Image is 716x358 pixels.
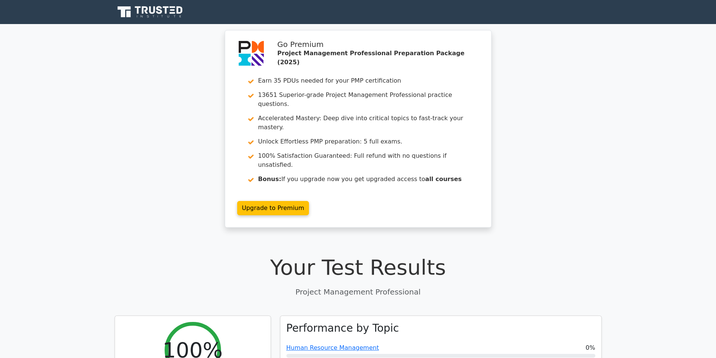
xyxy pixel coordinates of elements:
p: Project Management Professional [115,286,602,298]
span: 0% [586,343,595,352]
a: Upgrade to Premium [237,201,309,215]
a: Human Resource Management [286,344,379,351]
h1: Your Test Results [115,255,602,280]
h3: Performance by Topic [286,322,399,335]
